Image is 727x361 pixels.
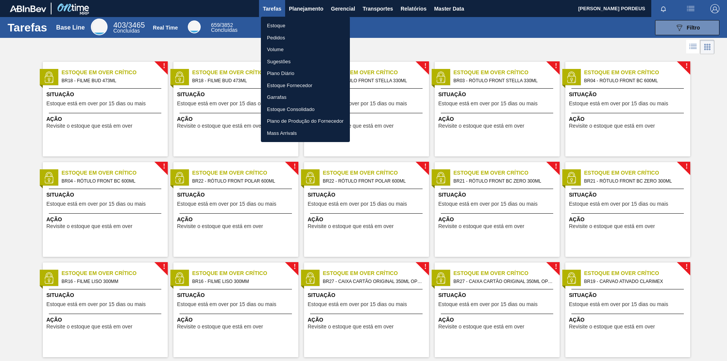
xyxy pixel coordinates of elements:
[261,56,350,68] a: Sugestões
[261,67,350,80] a: Plano Diário
[261,103,350,116] a: Estoque Consolidado
[261,115,350,127] a: Plano de Produção do Fornecedor
[261,20,350,32] a: Estoque
[261,91,350,103] a: Garrafas
[261,127,350,139] a: Mass Arrivals
[261,32,350,44] a: Pedidos
[261,80,350,92] a: Estoque Fornecedor
[261,44,350,56] a: Volume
